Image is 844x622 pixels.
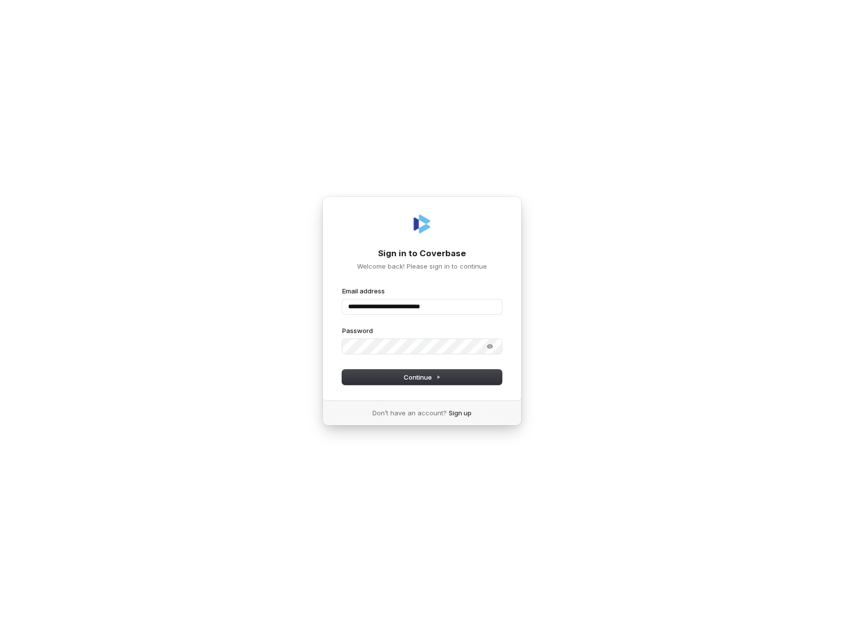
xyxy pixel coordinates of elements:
[342,248,502,260] h1: Sign in to Coverbase
[342,370,502,385] button: Continue
[480,340,500,352] button: Show password
[404,373,441,382] span: Continue
[449,408,472,417] a: Sign up
[342,262,502,271] p: Welcome back! Please sign in to continue
[342,286,385,295] label: Email address
[410,212,434,236] img: Coverbase
[372,408,447,417] span: Don’t have an account?
[342,326,373,335] label: Password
